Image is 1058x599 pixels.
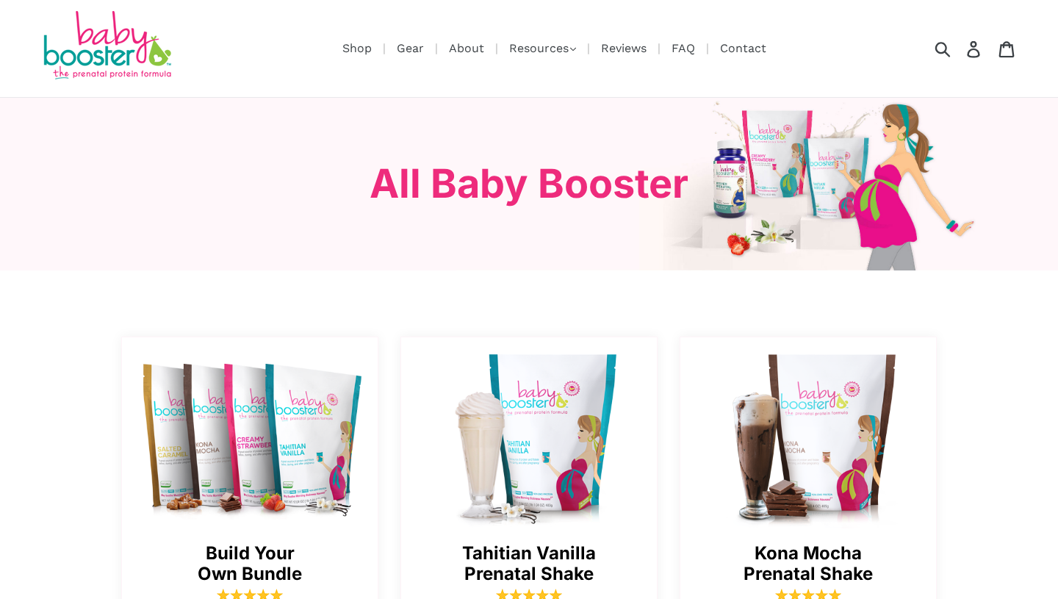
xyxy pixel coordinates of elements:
a: Kona Mocha Prenatal Shake - Ships Same Day [680,337,938,528]
a: Shop [335,39,379,57]
a: Tahitian Vanilla Prenatal Shake - Ships Same Day [401,337,658,528]
span: Build Your Own Bundle [137,543,363,586]
span: Tahitian Vanilla Prenatal Shake [416,543,642,586]
img: Tahitian Vanilla Prenatal Shake - Ships Same Day [401,345,658,528]
img: all_shakes-1644369424251_1200x.png [122,345,379,528]
img: Kona Mocha Prenatal Shake - Ships Same Day [680,345,938,528]
a: Reviews [594,39,654,57]
a: Gear [389,39,431,57]
a: About [442,39,492,57]
h3: All Baby Booster [110,160,948,208]
input: Search [940,32,980,65]
a: FAQ [664,39,702,57]
button: Resources [502,37,583,60]
img: Baby Booster Prenatal Protein Supplements [40,11,173,82]
span: Kona Mocha Prenatal Shake [695,543,921,586]
a: Contact [713,39,774,57]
